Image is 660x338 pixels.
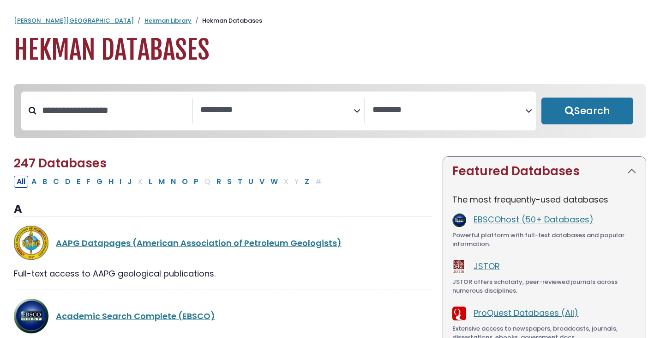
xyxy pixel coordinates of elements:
[257,176,267,188] button: Filter Results V
[29,176,39,188] button: Filter Results A
[146,176,155,188] button: Filter Results L
[14,16,646,25] nav: breadcrumb
[14,203,432,216] h3: A
[474,307,578,319] a: ProQuest Databases (All)
[56,237,342,249] a: AAPG Datapages (American Association of Petroleum Geologists)
[36,103,192,118] input: Search database by title or keyword
[14,155,107,172] span: 247 Databases
[452,231,636,249] div: Powerful platform with full-text databases and popular information.
[14,175,325,187] div: Alpha-list to filter by first letter of database name
[541,98,633,124] button: Submit for Search Results
[62,176,73,188] button: Filter Results D
[14,176,28,188] button: All
[40,176,50,188] button: Filter Results B
[192,16,262,25] li: Hekman Databases
[14,267,432,280] div: Full-text access to AAPG geological publications.
[179,176,191,188] button: Filter Results O
[56,310,215,322] a: Academic Search Complete (EBSCO)
[452,193,636,206] p: The most frequently-used databases
[94,176,105,188] button: Filter Results G
[125,176,135,188] button: Filter Results J
[74,176,83,188] button: Filter Results E
[443,157,646,186] button: Featured Databases
[224,176,234,188] button: Filter Results S
[372,105,525,115] textarea: Search
[106,176,116,188] button: Filter Results H
[168,176,179,188] button: Filter Results N
[144,16,192,25] a: Hekman Library
[474,214,594,225] a: EBSCOhost (50+ Databases)
[84,176,93,188] button: Filter Results F
[117,176,124,188] button: Filter Results I
[14,35,646,66] h1: Hekman Databases
[246,176,256,188] button: Filter Results U
[156,176,168,188] button: Filter Results M
[14,16,134,25] a: [PERSON_NAME][GEOGRAPHIC_DATA]
[50,176,62,188] button: Filter Results C
[214,176,224,188] button: Filter Results R
[14,84,646,138] nav: Search filters
[191,176,201,188] button: Filter Results P
[268,176,281,188] button: Filter Results W
[302,176,312,188] button: Filter Results Z
[474,260,500,272] a: JSTOR
[452,277,636,295] div: JSTOR offers scholarly, peer-reviewed journals across numerous disciplines.
[200,105,353,115] textarea: Search
[235,176,245,188] button: Filter Results T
